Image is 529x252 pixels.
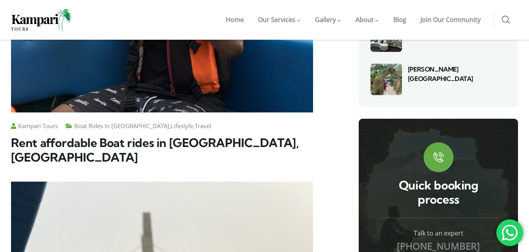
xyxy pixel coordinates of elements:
[315,15,336,24] span: Gallery
[393,15,406,24] span: Blog
[11,135,299,165] span: Rent affordable Boat rides in [GEOGRAPHIC_DATA], [GEOGRAPHIC_DATA]
[378,228,499,239] div: Talk to an expert
[11,9,72,31] img: Home
[496,219,523,246] div: 'Chat
[195,122,211,130] a: Travel
[356,15,374,24] span: About
[424,142,453,172] a: Quick booking process
[378,241,499,252] p: [PHONE_NUMBER]
[408,65,473,83] a: [PERSON_NAME] [GEOGRAPHIC_DATA]
[74,122,169,130] a: Boat Rides In [GEOGRAPHIC_DATA]
[74,122,211,130] span: , ,
[226,15,244,24] span: Home
[171,122,193,130] a: Lifestyle
[420,15,481,24] span: Join Our Community
[258,15,295,24] span: Our Services
[399,178,478,207] a: Quick booking process
[11,122,58,130] a: Kampari Tours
